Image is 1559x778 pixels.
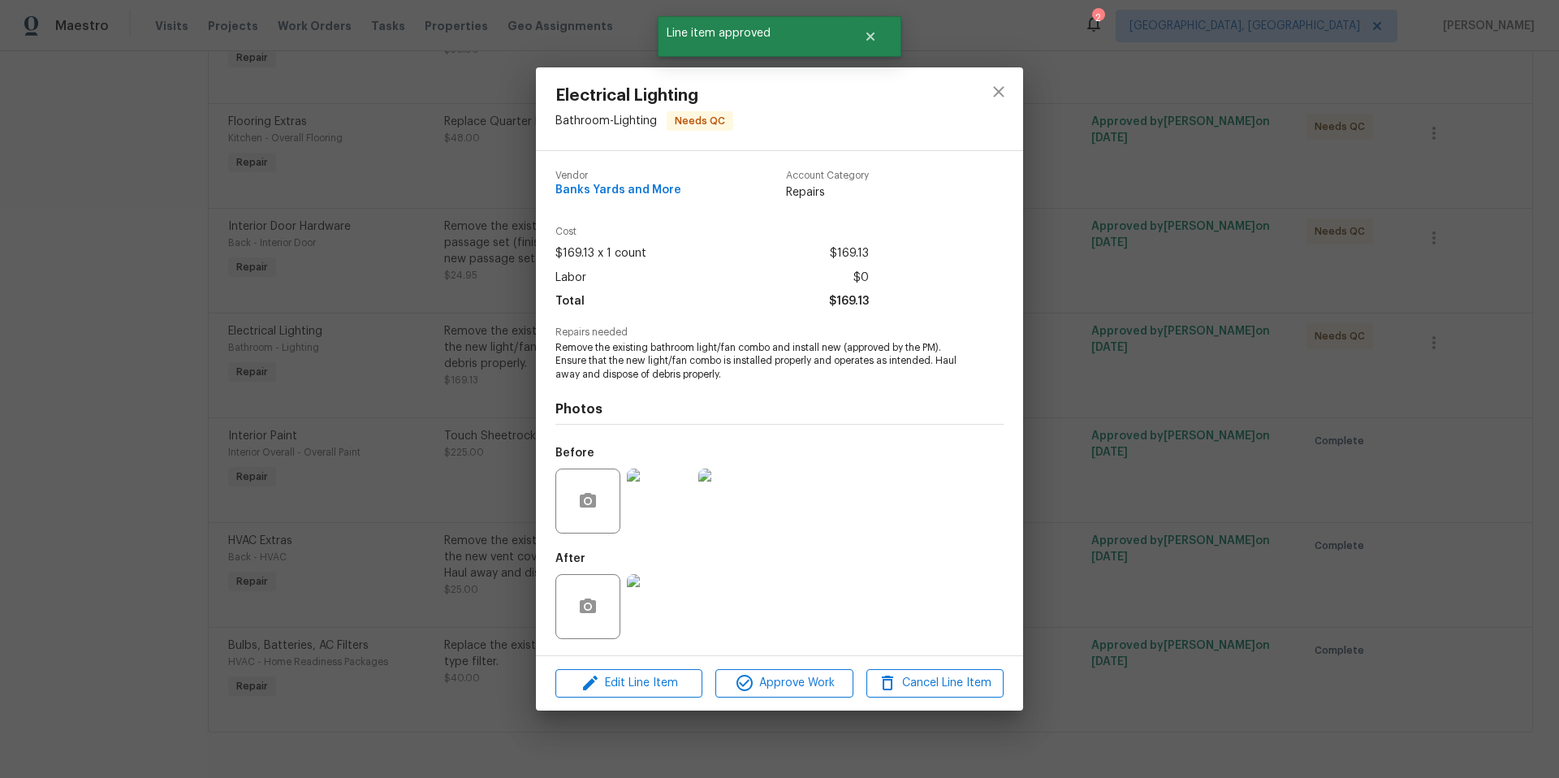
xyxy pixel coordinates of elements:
span: Needs QC [668,113,732,129]
span: Line item approved [658,16,844,50]
button: Approve Work [715,669,853,698]
span: $169.13 [830,242,869,266]
span: Repairs needed [555,327,1004,338]
span: Account Category [786,171,869,181]
span: Total [555,290,585,313]
button: Close [844,20,897,53]
span: Repairs [786,184,869,201]
span: Electrical Lighting [555,87,733,105]
div: 2 [1092,10,1103,26]
span: Banks Yards and More [555,184,681,197]
span: Approve Work [720,673,848,694]
span: Labor [555,266,586,290]
button: close [979,72,1018,111]
h5: Before [555,447,594,459]
span: $169.13 x 1 count [555,242,646,266]
span: $0 [853,266,869,290]
button: Edit Line Item [555,669,702,698]
span: Cost [555,227,869,237]
span: Vendor [555,171,681,181]
span: Bathroom - Lighting [555,115,657,127]
h4: Photos [555,401,1004,417]
span: Remove the existing bathroom light/fan combo and install new (approved by the PM). Ensure that th... [555,341,959,382]
button: Cancel Line Item [866,669,1004,698]
span: $169.13 [829,290,869,313]
span: Edit Line Item [560,673,697,694]
h5: After [555,553,585,564]
span: Cancel Line Item [871,673,999,694]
